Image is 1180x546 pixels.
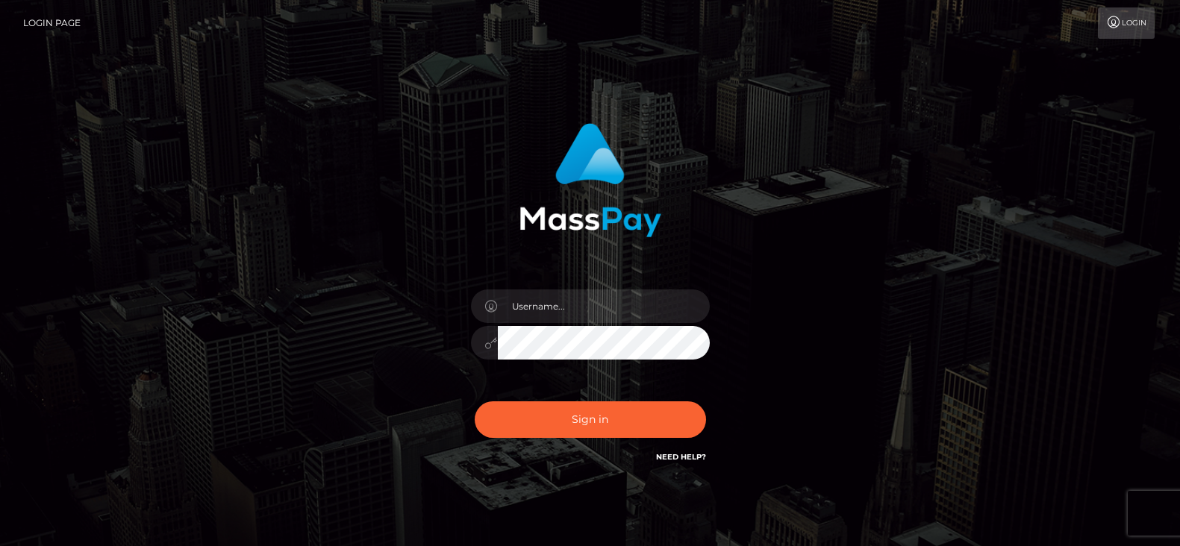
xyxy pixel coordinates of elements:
a: Need Help? [656,452,706,462]
input: Username... [498,289,710,323]
button: Sign in [475,401,706,438]
img: MassPay Login [519,123,661,237]
a: Login [1098,7,1155,39]
a: Login Page [23,7,81,39]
